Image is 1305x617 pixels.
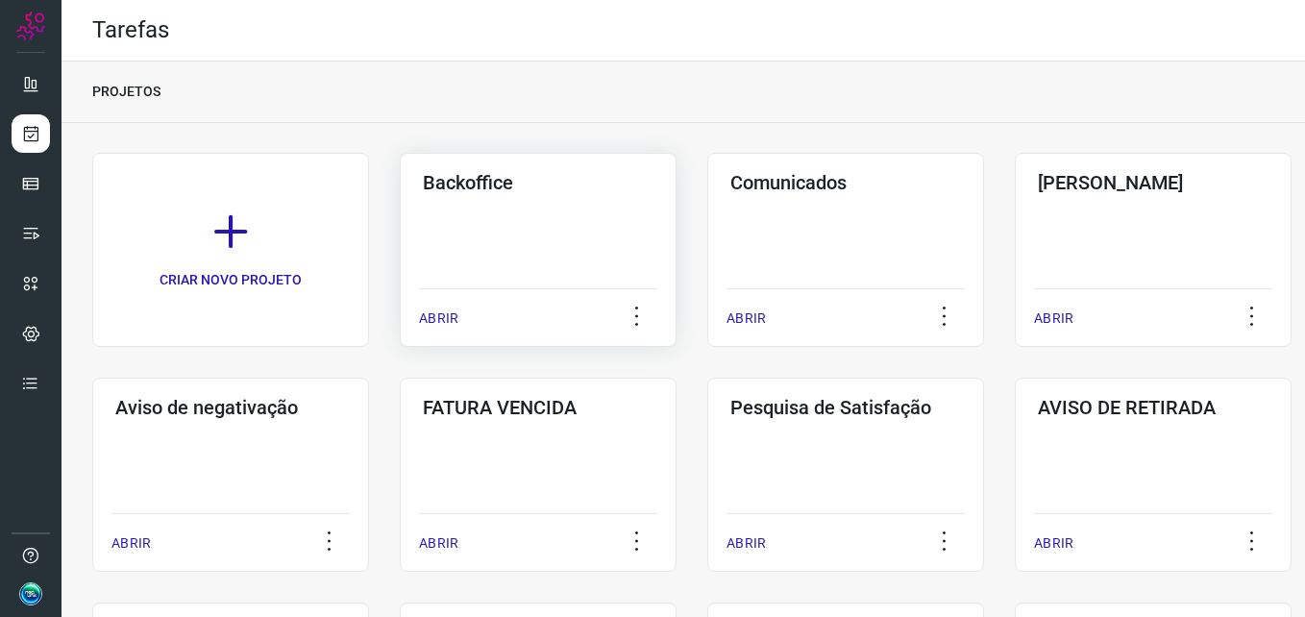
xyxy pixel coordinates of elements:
h3: Pesquisa de Satisfação [730,396,961,419]
h3: Comunicados [730,171,961,194]
p: ABRIR [726,308,766,329]
p: CRIAR NOVO PROJETO [160,270,302,290]
img: d1faacb7788636816442e007acca7356.jpg [19,582,42,605]
p: ABRIR [1034,533,1073,554]
p: ABRIR [726,533,766,554]
p: PROJETOS [92,82,160,102]
h3: Aviso de negativação [115,396,346,419]
img: Logo [16,12,45,40]
p: ABRIR [419,308,458,329]
p: ABRIR [419,533,458,554]
p: ABRIR [111,533,151,554]
p: ABRIR [1034,308,1073,329]
h2: Tarefas [92,16,169,44]
h3: FATURA VENCIDA [423,396,653,419]
h3: AVISO DE RETIRADA [1038,396,1268,419]
h3: [PERSON_NAME] [1038,171,1268,194]
h3: Backoffice [423,171,653,194]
